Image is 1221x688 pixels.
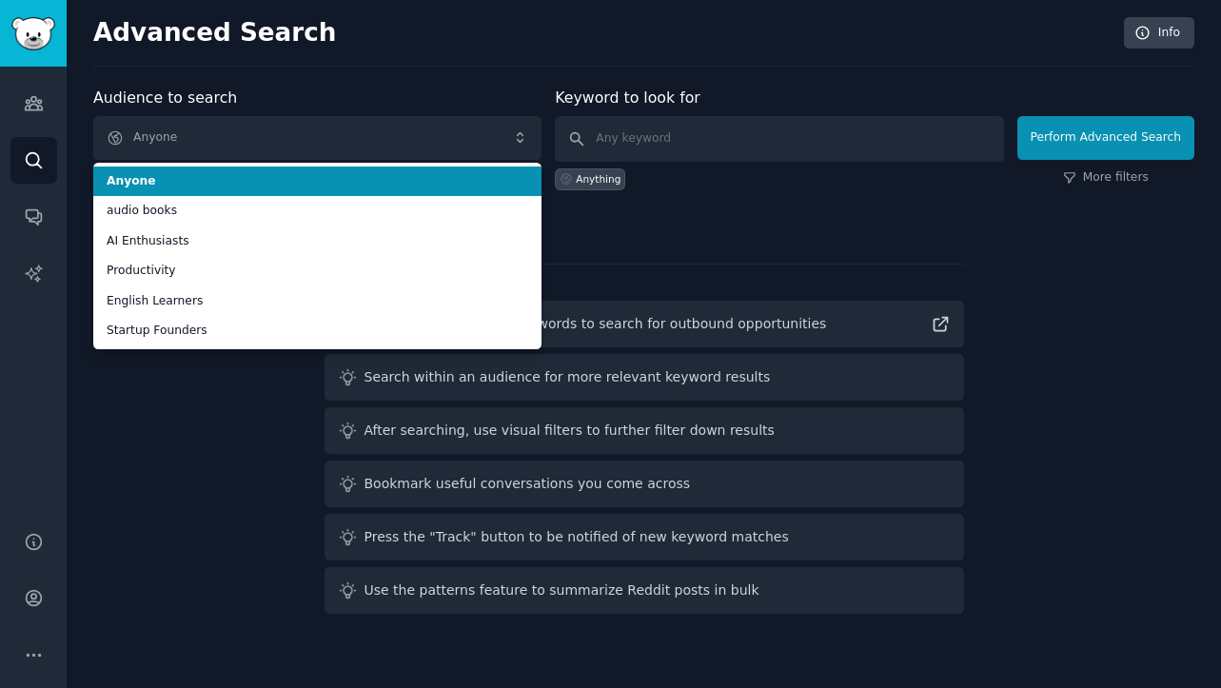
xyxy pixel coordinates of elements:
img: GummySearch logo [11,17,55,50]
button: Perform Advanced Search [1017,116,1194,160]
span: AI Enthusiasts [107,233,528,250]
span: Anyone [107,173,528,190]
div: Press the "Track" button to be notified of new keyword matches [364,527,789,547]
div: Bookmark useful conversations you come across [364,474,691,494]
span: Startup Founders [107,323,528,340]
span: Productivity [107,263,528,280]
div: After searching, use visual filters to further filter down results [364,421,775,441]
div: Read guide on helpful keywords to search for outbound opportunities [364,314,827,334]
label: Keyword to look for [555,88,700,107]
div: Anything [576,172,620,186]
span: audio books [107,203,528,220]
button: Anyone [93,116,542,160]
input: Any keyword [555,116,1003,162]
span: English Learners [107,293,528,310]
div: Use the patterns feature to summarize Reddit posts in bulk [364,580,759,600]
a: More filters [1063,169,1149,187]
label: Audience to search [93,88,237,107]
a: Info [1124,17,1194,49]
ul: Anyone [93,163,542,349]
h2: Advanced Search [93,18,1113,49]
div: Search within an audience for more relevant keyword results [364,367,771,387]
